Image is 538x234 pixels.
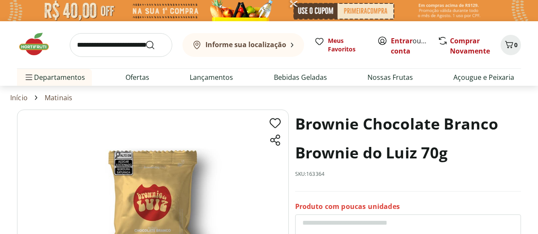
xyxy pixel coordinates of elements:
span: 0 [514,41,518,49]
a: Matinais [45,94,72,101]
a: Comprar Novamente [450,36,490,56]
input: search [70,33,172,57]
img: Hortifruti [17,31,60,57]
h1: Brownie Chocolate Branco Brownie do Luiz 70g [295,110,521,167]
a: Meus Favoritos [314,37,367,54]
span: ou [391,36,429,56]
a: Bebidas Geladas [274,72,327,82]
a: Ofertas [125,72,149,82]
a: Criar conta [391,36,438,56]
b: Informe sua localização [205,40,286,49]
button: Informe sua localização [182,33,304,57]
p: SKU: 163364 [295,171,325,178]
a: Entrar [391,36,413,45]
span: Meus Favoritos [328,37,367,54]
a: Açougue e Peixaria [453,72,514,82]
button: Menu [24,67,34,87]
a: Lançamentos [190,72,233,82]
button: Submit Search [145,40,165,50]
span: Departamentos [24,67,85,87]
a: Nossas Frutas [367,72,413,82]
p: Produto com poucas unidades [295,202,400,211]
button: Carrinho [501,35,521,55]
a: Início [10,94,28,101]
